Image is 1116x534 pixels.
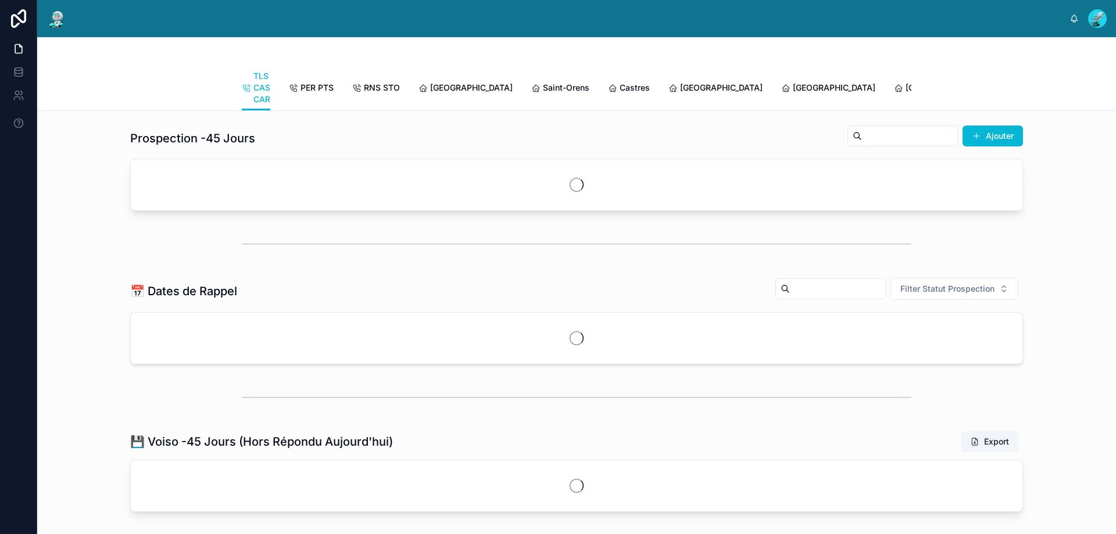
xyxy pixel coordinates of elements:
span: TLS CAS CAR [253,70,270,105]
a: [GEOGRAPHIC_DATA] [781,77,875,101]
h1: 💾 Voiso -45 Jours (Hors Répondu Aujourd'hui) [130,433,393,450]
img: App logo [46,9,67,28]
h1: Prospection -45 Jours [130,130,255,146]
button: Ajouter [963,126,1023,146]
a: RNS STO [352,77,400,101]
div: scrollable content [77,16,1069,21]
span: [GEOGRAPHIC_DATA] [680,82,763,94]
a: Castres [608,77,650,101]
a: PER PTS [289,77,334,101]
button: Export [961,431,1018,452]
span: Filter Statut Prospection [900,283,995,295]
span: Saint-Orens [543,82,589,94]
a: Saint-Orens [531,77,589,101]
button: Select Button [890,278,1018,300]
a: [GEOGRAPHIC_DATA] [668,77,763,101]
span: [GEOGRAPHIC_DATA] [793,82,875,94]
a: [GEOGRAPHIC_DATA] [419,77,513,101]
a: [GEOGRAPHIC_DATA] [894,77,988,101]
span: [GEOGRAPHIC_DATA] [430,82,513,94]
span: Castres [620,82,650,94]
span: PER PTS [301,82,334,94]
h1: 📅 Dates de Rappel [130,283,237,299]
span: RNS STO [364,82,400,94]
a: TLS CAS CAR [242,66,270,111]
span: [GEOGRAPHIC_DATA] [906,82,988,94]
